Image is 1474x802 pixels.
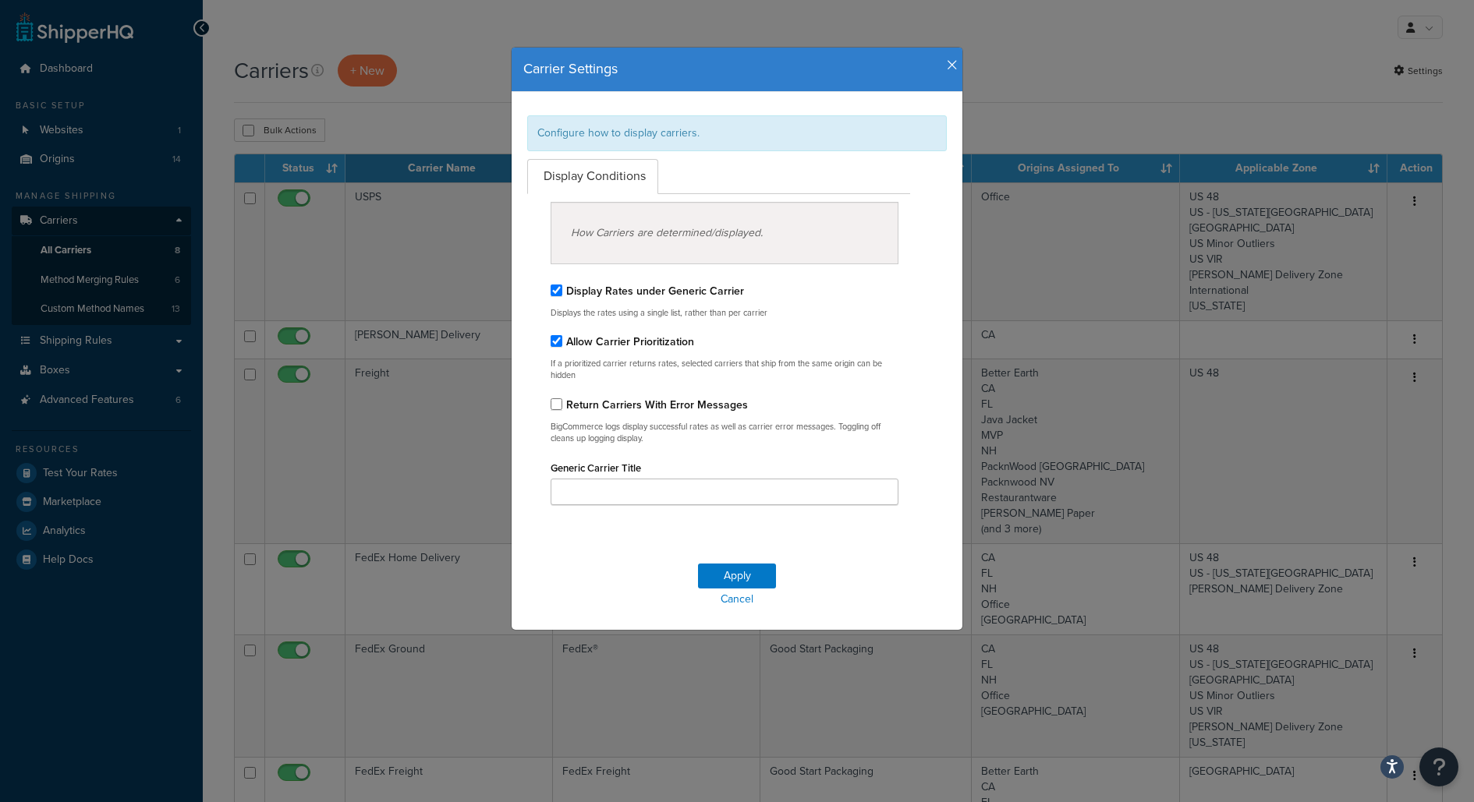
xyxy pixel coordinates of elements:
[527,159,658,194] a: Display Conditions
[551,202,898,264] div: How Carriers are determined/displayed.
[566,334,694,350] label: Allow Carrier Prioritization
[551,462,641,474] label: Generic Carrier Title
[551,335,562,347] input: Allow Carrier Prioritization
[551,284,562,296] input: Display Rates under Generic Carrier
[527,115,947,151] div: Configure how to display carriers.
[512,588,962,610] a: Cancel
[566,283,744,299] label: Display Rates under Generic Carrier
[551,398,562,410] input: Return Carriers With Error Messages
[566,397,748,413] label: Return Carriers With Error Messages
[523,59,951,79] h4: Carrier Settings
[698,564,776,588] button: Apply
[551,307,898,319] p: Displays the rates using a single list, rather than per carrier
[551,421,898,445] p: BigCommerce logs display successful rates as well as carrier error messages. Toggling off cleans ...
[551,358,898,382] p: If a prioritized carrier returns rates, selected carriers that ship from the same origin can be h...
